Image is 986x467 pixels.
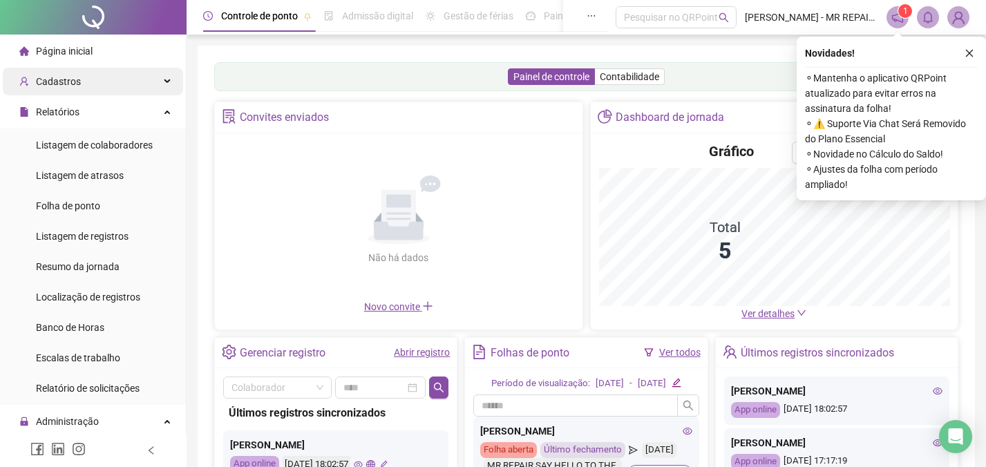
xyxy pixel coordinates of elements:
span: setting [222,345,236,359]
span: Administração [36,416,99,427]
span: user-add [19,77,29,86]
span: eye [933,386,942,396]
span: Admissão digital [342,10,413,21]
span: Folha de ponto [36,200,100,211]
a: Abrir registro [394,347,450,358]
span: Relatórios [36,106,79,117]
span: home [19,46,29,56]
span: ⚬ Ajustes da folha com período ampliado! [805,162,978,192]
span: search [433,382,444,393]
a: Ver detalhes down [741,308,806,319]
div: - [629,377,632,391]
div: Último fechamento [540,442,625,458]
span: Gestão de férias [444,10,513,21]
span: Ver detalhes [741,308,795,319]
span: Novo convite [364,301,433,312]
span: ⚬ Mantenha o aplicativo QRPoint atualizado para evitar erros na assinatura da folha! [805,70,978,116]
span: Banco de Horas [36,322,104,333]
span: eye [683,426,692,436]
div: Últimos registros sincronizados [229,404,443,421]
div: Convites enviados [240,106,329,129]
span: down [797,308,806,318]
span: bell [922,11,934,23]
div: Não há dados [335,250,462,265]
div: [DATE] 18:02:57 [731,402,942,418]
span: search [719,12,729,23]
span: pie-chart [598,109,612,124]
div: Open Intercom Messenger [939,420,972,453]
div: Dashboard de jornada [616,106,724,129]
span: linkedin [51,442,65,456]
div: [DATE] [642,442,677,458]
div: Folha aberta [480,442,537,458]
span: Escalas de trabalho [36,352,120,363]
img: 89840 [948,7,969,28]
a: Ver todos [659,347,701,358]
div: Gerenciar registro [240,341,325,365]
span: file-done [324,11,334,21]
span: Contabilidade [600,71,659,82]
span: clock-circle [203,11,213,21]
span: close [965,48,974,58]
div: [PERSON_NAME] [230,437,442,452]
span: Localização de registros [36,292,140,303]
span: plus [422,301,433,312]
div: Últimos registros sincronizados [741,341,894,365]
span: 1 [903,6,908,16]
span: Relatório de solicitações [36,383,140,394]
div: [DATE] [596,377,624,391]
span: Controle de ponto [221,10,298,21]
span: file-text [472,345,486,359]
div: Folhas de ponto [491,341,569,365]
sup: 1 [898,4,912,18]
div: App online [731,402,780,418]
span: [PERSON_NAME] - MR REPAIR SAY HELLO TO THE FUTURE [745,10,878,25]
span: sun [426,11,435,21]
span: Listagem de atrasos [36,170,124,181]
span: dashboard [526,11,535,21]
span: Página inicial [36,46,93,57]
span: instagram [72,442,86,456]
span: ⚬ ⚠️ Suporte Via Chat Será Removido do Plano Essencial [805,116,978,146]
span: Listagem de registros [36,231,129,242]
div: Período de visualização: [491,377,590,391]
span: send [629,442,638,458]
span: notification [891,11,904,23]
span: solution [222,109,236,124]
span: lock [19,417,29,426]
span: filter [644,347,654,357]
div: [PERSON_NAME] [731,435,942,450]
span: edit [672,378,681,387]
span: Novidades ! [805,46,855,61]
span: Cadastros [36,76,81,87]
span: Resumo da jornada [36,261,120,272]
div: [DATE] [638,377,666,391]
span: file [19,107,29,117]
span: eye [933,438,942,448]
span: left [146,446,156,455]
span: Listagem de colaboradores [36,140,153,151]
span: ⚬ Novidade no Cálculo do Saldo! [805,146,978,162]
span: Painel do DP [544,10,598,21]
div: [PERSON_NAME] [731,383,942,399]
h4: Gráfico [709,142,754,161]
span: search [683,400,694,411]
span: ellipsis [587,11,596,21]
span: team [723,345,737,359]
span: pushpin [303,12,312,21]
span: facebook [30,442,44,456]
span: Painel de controle [513,71,589,82]
div: [PERSON_NAME] [480,423,692,439]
